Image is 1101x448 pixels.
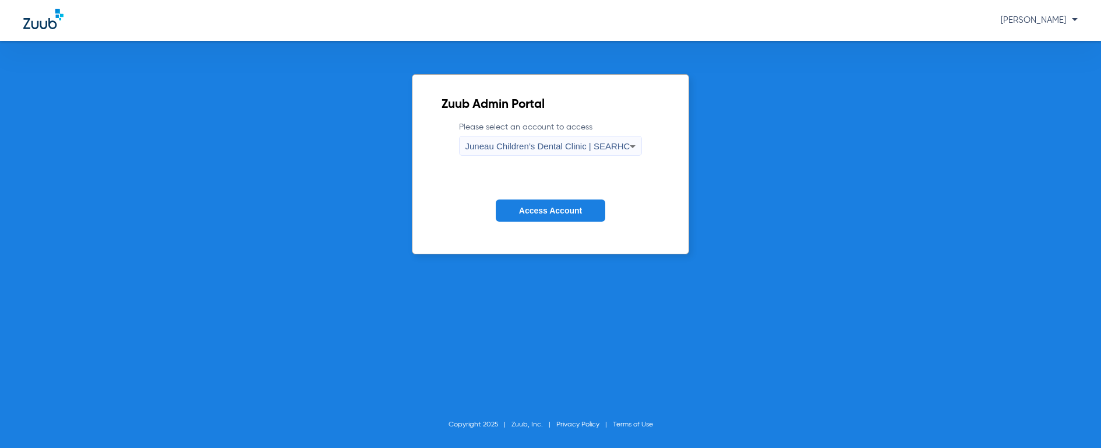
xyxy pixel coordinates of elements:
label: Please select an account to access [459,121,643,156]
img: Zuub Logo [23,9,63,29]
a: Privacy Policy [556,421,599,428]
li: Copyright 2025 [449,419,511,430]
a: Terms of Use [613,421,653,428]
li: Zuub, Inc. [511,419,556,430]
span: [PERSON_NAME] [1001,16,1078,24]
h2: Zuub Admin Portal [442,99,660,111]
span: Juneau Children’s Dental Clinic | SEARHC [465,141,630,151]
button: Access Account [496,199,605,222]
iframe: Chat Widget [1043,392,1101,448]
span: Access Account [519,206,582,215]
